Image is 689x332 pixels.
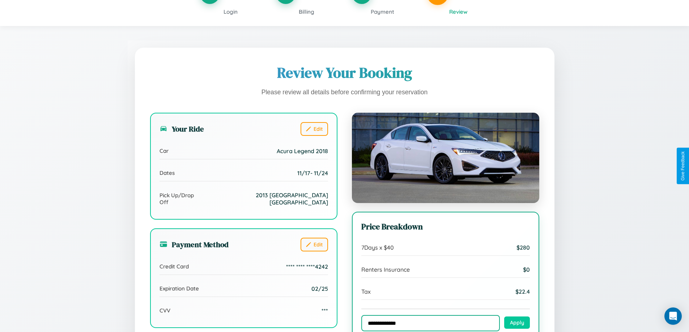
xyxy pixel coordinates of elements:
[297,169,328,177] span: 11 / 17 - 11 / 24
[160,263,189,270] span: Credit Card
[504,316,530,329] button: Apply
[352,113,539,203] img: Acura Legend
[361,288,371,295] span: Tax
[160,307,170,314] span: CVV
[160,192,202,206] span: Pick Up/Drop Off
[371,8,394,15] span: Payment
[523,266,530,273] span: $ 0
[160,169,175,176] span: Dates
[361,266,410,273] span: Renters Insurance
[202,191,328,206] span: 2013 [GEOGRAPHIC_DATA] [GEOGRAPHIC_DATA]
[160,239,229,250] h3: Payment Method
[277,147,328,155] span: Acura Legend 2018
[301,238,328,251] button: Edit
[160,147,169,154] span: Car
[299,8,314,15] span: Billing
[664,307,682,325] div: Open Intercom Messenger
[224,8,238,15] span: Login
[160,124,204,134] h3: Your Ride
[361,221,530,232] h3: Price Breakdown
[150,63,539,82] h1: Review Your Booking
[160,285,199,292] span: Expiration Date
[516,244,530,251] span: $ 280
[301,122,328,136] button: Edit
[680,151,685,181] div: Give Feedback
[361,244,394,251] span: 7 Days x $ 40
[515,288,530,295] span: $ 22.4
[449,8,468,15] span: Review
[150,87,539,98] p: Please review all details before confirming your reservation
[311,285,328,292] span: 02/25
